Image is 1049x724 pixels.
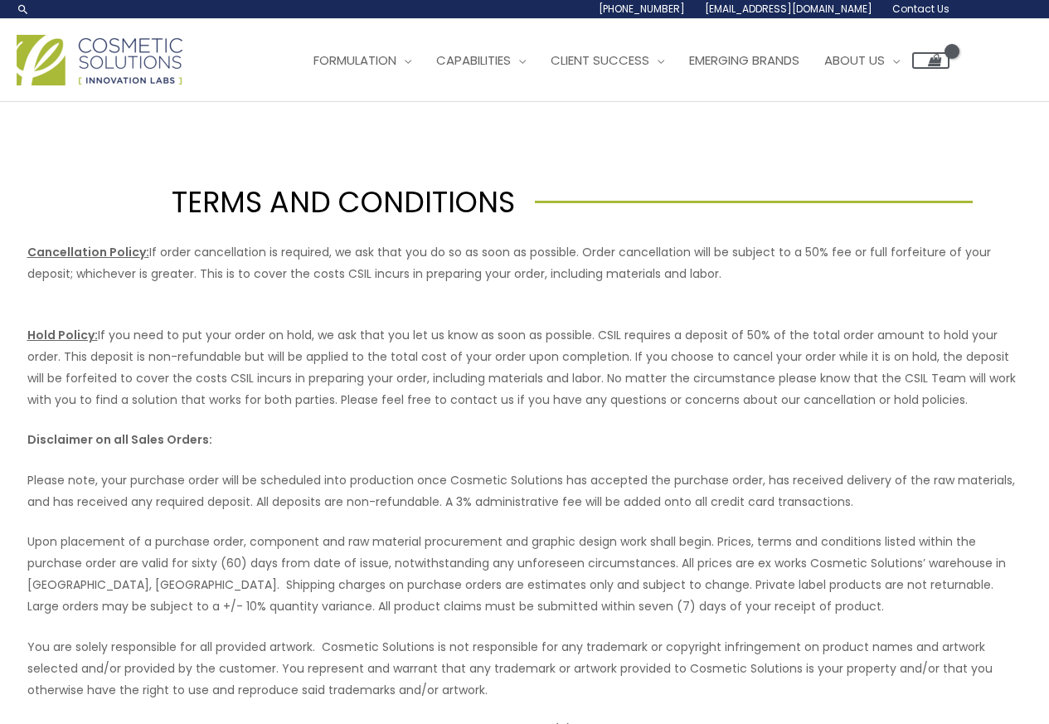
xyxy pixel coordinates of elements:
span: [PHONE_NUMBER] [599,2,685,16]
a: Formulation [301,36,424,85]
h1: TERMS AND CONDITIONS [76,182,515,222]
a: Client Success [538,36,677,85]
u: Hold Policy: [27,327,98,343]
span: Client Success [551,51,649,69]
p: If you need to put your order on hold, we ask that you let us know as soon as possible. CSIL requ... [27,303,1022,411]
p: If order cancellation is required, we ask that you do so as soon as possible. Order cancellation ... [27,241,1022,284]
p: You are solely responsible for all provided artwork. Cosmetic Solutions is not responsible for an... [27,636,1022,701]
a: Emerging Brands [677,36,812,85]
strong: Disclaimer on all Sales Orders: [27,431,212,448]
a: About Us [812,36,912,85]
span: About Us [824,51,885,69]
p: Upon placement of a purchase order, component and raw material procurement and graphic design wor... [27,531,1022,617]
span: Contact Us [892,2,949,16]
span: [EMAIL_ADDRESS][DOMAIN_NAME] [705,2,872,16]
img: Cosmetic Solutions Logo [17,35,182,85]
nav: Site Navigation [289,36,949,85]
a: Search icon link [17,2,30,16]
span: Formulation [313,51,396,69]
p: Please note, your purchase order will be scheduled into production once Cosmetic Solutions has ac... [27,469,1022,513]
span: Emerging Brands [689,51,799,69]
span: Capabilities [436,51,511,69]
u: Cancellation Policy: [27,244,149,260]
a: Capabilities [424,36,538,85]
a: View Shopping Cart, empty [912,52,949,69]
